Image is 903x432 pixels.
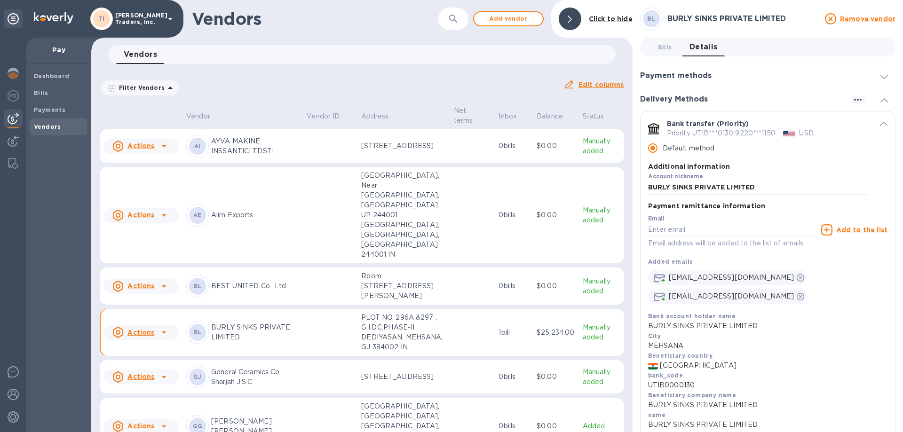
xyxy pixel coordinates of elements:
label: Account nickname [648,174,703,180]
h1: Vendors [192,9,438,29]
p: [PERSON_NAME] Traders, Inc. [115,12,162,25]
p: Payment remittance information [648,201,766,211]
p: $0.00 [537,421,575,431]
p: $0.00 [537,141,575,151]
div: Unpin categories [4,9,23,28]
b: Bills [34,89,48,96]
iframe: Chat Widget [856,387,903,432]
p: 0 bills [499,372,529,382]
p: $25,234.00 [537,328,575,338]
label: Email [648,216,665,221]
p: USD [799,128,813,138]
b: Vendors [34,123,61,130]
h3: Delivery Methods [640,95,708,104]
p: Manually added [583,322,620,342]
b: Bank account holder name [648,313,736,320]
b: TI [98,15,105,22]
u: Add to the list [836,226,887,234]
p: AYVA MAKINE INSSANTICLTDSTI [211,136,299,156]
p: BURLY SINKS PRIVATE LIMITED [648,420,887,430]
p: 0 bills [499,281,529,291]
p: [EMAIL_ADDRESS][DOMAIN_NAME] [669,291,794,301]
b: BL [647,15,656,22]
p: Manually added [583,276,620,296]
b: BL [193,283,202,290]
b: AI [194,142,201,149]
h3: BURLY SINKS PRIVATE LIMITED [667,15,819,24]
u: Actions [127,329,154,336]
p: Status [583,111,604,121]
p: Additional information [648,162,868,171]
p: Manually added [583,205,620,225]
b: AE [193,212,202,219]
p: 0 bills [499,421,529,431]
img: Logo [34,12,73,24]
b: Beneficiary country [648,352,713,359]
b: Beneficiary company name [648,392,737,399]
u: Actions [127,142,154,149]
p: Default method [663,143,715,153]
p: Manually added [583,136,620,156]
div: [EMAIL_ADDRESS][DOMAIN_NAME] [648,270,807,285]
p: Balance [537,111,563,121]
b: Payments [34,106,65,113]
p: [GEOGRAPHIC_DATA], Near [GEOGRAPHIC_DATA], [GEOGRAPHIC_DATA] UP 244001 [GEOGRAPHIC_DATA], [GEOGRA... [361,171,446,259]
p: Address [361,111,388,121]
span: Address [361,111,401,121]
b: Added emails [648,258,693,265]
span: Bills [658,42,672,52]
span: [GEOGRAPHIC_DATA] [660,361,737,370]
u: Actions [127,211,154,219]
div: [EMAIL_ADDRESS][DOMAIN_NAME] [648,289,807,304]
p: BURLY SINKS PRIVATE LIMITED [648,321,887,331]
img: IN [648,363,658,369]
p: Vendor [186,111,210,121]
p: Net terms [454,106,479,126]
b: Dashboard [34,72,70,79]
span: Vendor ID [307,111,352,121]
p: [EMAIL_ADDRESS][DOMAIN_NAME] [669,273,794,283]
u: Actions [127,373,154,380]
b: GJ [193,373,202,380]
p: 0 bills [499,210,529,220]
b: bank_code [648,372,683,379]
p: Vendor ID [307,111,340,121]
p: BEST UNITED Co., Ltd [211,281,299,291]
b: City [648,332,661,339]
p: 1 bill [499,328,529,338]
p: PLOT NO. 296A &297 , G.I.D.C.PHASE-II, DEDIYASAN, MEHSANA, GJ 384002 IN [361,313,446,352]
span: Details [689,40,718,54]
b: GG [193,423,203,430]
span: Vendor [186,111,222,121]
p: Room [STREET_ADDRESS][PERSON_NAME] [361,271,446,301]
p: Filter Vendors [115,84,165,92]
p: BURLY SINKS PRIVATE LIMITED [211,322,299,342]
p: BURLY SINKS PRIVATE LIMITED [648,400,887,410]
span: Balance [537,111,575,121]
p: Added [583,421,620,431]
b: BL [193,329,202,336]
img: USD [783,131,796,137]
p: Email address will be added to the list of emails [648,238,817,249]
p: $0.00 [537,281,575,291]
p: [STREET_ADDRESS] [361,372,446,382]
input: Enter email [648,223,817,237]
p: Inbox [499,111,517,121]
p: Manually added [583,367,620,387]
p: Priority UTIB***0130 9220***1150 [667,128,776,138]
u: Edit columns [578,81,624,88]
p: UTIB0000130 [648,380,887,390]
button: Add vendor [473,11,544,26]
b: name [648,411,666,418]
input: Enter account nickname [648,181,868,195]
img: Foreign exchange [8,90,19,102]
b: Click to hide [589,15,633,23]
span: Net terms [454,106,491,126]
p: $0.00 [537,210,575,220]
p: $0.00 [537,372,575,382]
p: 0 bills [499,141,529,151]
span: Add vendor [482,13,535,24]
p: [STREET_ADDRESS] [361,141,446,151]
